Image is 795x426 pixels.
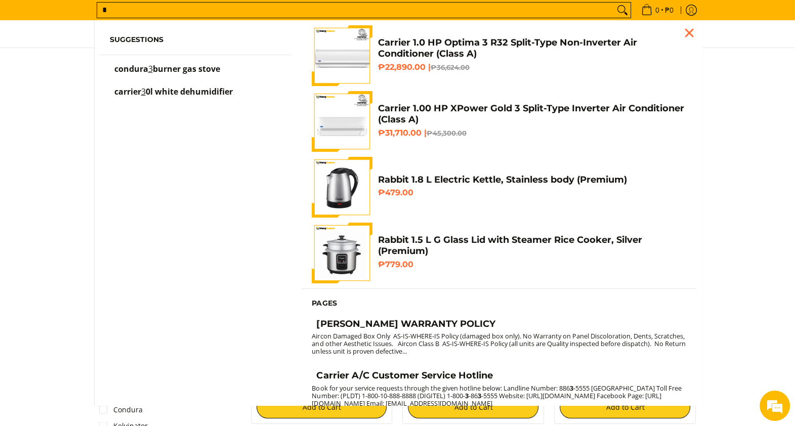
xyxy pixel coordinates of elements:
a: Condura [99,402,143,418]
h4: Carrier 1.0 HP Optima 3 R32 Split-Type Non-Inverter Air Conditioner (Class A) [378,37,686,60]
h6: ₱479.00 [378,188,686,198]
span: 0l white dehumidifier [146,86,233,97]
p: condura 3 burner gas stove [114,65,220,83]
img: https://mangkosme.com/products/rabbit-1-5-l-g-glass-lid-with-steamer-rice-cooker-silver-class-a [312,223,372,283]
strong: 3 [477,391,481,400]
mark: 3 [141,86,146,97]
a: Carrier 1.0 HP Optima 3 R32 Split-Type Non-Inverter Air Conditioner (Class A) Carrier 1.0 HP Opti... [312,25,686,86]
del: ₱36,624.00 [430,63,469,71]
small: Aircon Damaged Box Only AS-IS-WHERE-IS Policy (damaged box only). No Warranty on Panel Discolorat... [312,331,685,356]
strong: 3 [465,391,468,400]
button: Add to Cart [560,396,690,418]
mark: 3 [148,63,153,74]
h6: Pages [312,299,686,308]
span: We're online! [59,127,140,230]
h6: Suggestions [110,35,282,45]
textarea: Type your message and hit 'Enter' [5,276,193,312]
h4: Rabbit 1.8 L Electric Kettle, Stainless body (Premium) [378,174,686,186]
h4: Carrier 1.00 HP XPower Gold 3 Split-Type Inverter Air Conditioner (Class A) [378,103,686,125]
a: [PERSON_NAME] WARRANTY POLICY [312,318,686,332]
div: Minimize live chat window [166,5,190,29]
span: 0 [654,7,661,14]
h4: Carrier A/C Customer Service Hotline [316,370,492,381]
img: Carrier 1.0 HP Optima 3 R32 Split-Type Non-Inverter Air Conditioner (Class A) [312,25,372,86]
a: condura 3 burner gas stove [110,65,282,83]
strong: 3 [569,384,573,393]
div: Close pop up [682,25,697,40]
a: Carrier 1.00 HP XPower Gold 3 Split-Type Inverter Air Conditioner (Class A) Carrier 1.00 HP XPowe... [312,91,686,152]
button: Add to Cart [408,396,538,418]
a: https://mangkosme.com/products/rabbit-1-5-l-g-glass-lid-with-steamer-rice-cooker-silver-class-a R... [312,223,686,283]
h6: ₱22,890.00 | [378,62,686,72]
del: ₱45,300.00 [426,129,466,137]
a: Carrier A/C Customer Service Hotline [312,370,686,384]
span: • [638,5,677,16]
a: Rabbit 1.8 L Electric Kettle, Stainless body (Premium) Rabbit 1.8 L Electric Kettle, Stainless bo... [312,157,686,218]
h4: [PERSON_NAME] WARRANTY POLICY [316,318,495,330]
span: condura [114,63,148,74]
h6: ₱31,710.00 | [378,128,686,138]
button: Search [614,3,631,18]
button: Add to Cart [257,396,387,418]
span: burner gas stove [153,63,220,74]
p: carrier 30l white dehumidifier [114,88,233,106]
h4: Rabbit 1.5 L G Glass Lid with Steamer Rice Cooker, Silver (Premium) [378,234,686,257]
span: carrier [114,86,141,97]
small: Book for your service requests through the given hotline below: Landline Number: 886 -5555 [GEOGR... [312,384,681,408]
span: ₱0 [663,7,675,14]
a: carrier 30l white dehumidifier [110,88,282,106]
img: Carrier 1.00 HP XPower Gold 3 Split-Type Inverter Air Conditioner (Class A) [312,91,372,152]
img: Rabbit 1.8 L Electric Kettle, Stainless body (Premium) [312,157,372,218]
h6: ₱779.00 [378,260,686,270]
div: Chat with us now [53,57,170,70]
